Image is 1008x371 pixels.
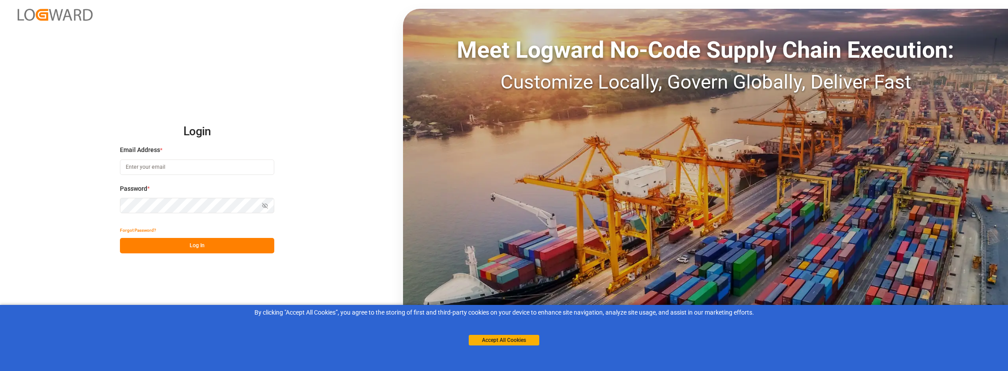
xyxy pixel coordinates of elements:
[18,9,93,21] img: Logward_new_orange.png
[120,238,274,253] button: Log In
[120,145,160,155] span: Email Address
[6,308,1002,317] div: By clicking "Accept All Cookies”, you agree to the storing of first and third-party cookies on yo...
[120,184,147,193] span: Password
[120,223,156,238] button: Forgot Password?
[469,335,539,345] button: Accept All Cookies
[403,33,1008,67] div: Meet Logward No-Code Supply Chain Execution:
[120,160,274,175] input: Enter your email
[120,118,274,146] h2: Login
[403,67,1008,96] div: Customize Locally, Govern Globally, Deliver Fast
